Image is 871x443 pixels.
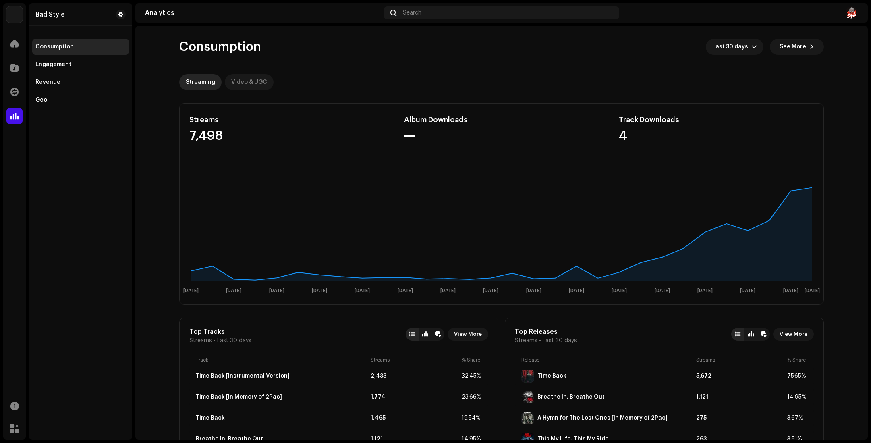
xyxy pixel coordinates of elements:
span: Streams [189,337,212,344]
div: Track Downloads [619,113,814,126]
div: Top Releases [515,328,577,336]
text: [DATE] [655,288,670,293]
text: [DATE] [612,288,627,293]
div: Streams [371,357,458,363]
text: [DATE] [569,288,584,293]
div: % Share [787,357,807,363]
img: 1af6b10d-5a48-42b4-bd66-85dd254594e6 [845,6,858,19]
text: [DATE] [783,288,798,293]
div: 1,121 [696,394,784,400]
div: — [404,129,599,142]
span: Streams [515,337,537,344]
div: 14.95% [787,394,807,400]
span: See More [780,39,806,55]
div: Revenue [35,79,60,85]
div: Track [196,357,367,363]
text: [DATE] [355,288,370,293]
div: Breathe In, Breathe Out [537,394,605,400]
re-m-nav-item: Consumption [32,39,129,55]
div: 23.66% [462,394,482,400]
div: 3.67% [787,415,807,421]
div: 7,498 [189,129,384,142]
text: [DATE] [805,288,820,293]
text: [DATE] [312,288,327,293]
div: 275 [696,415,784,421]
div: 3.51% [787,436,807,442]
div: 1,465 [371,415,458,421]
div: 1,121 [371,436,458,442]
img: E9C61187-83C5-4672-BA0E-50A713777428 [521,370,534,383]
div: Breathe In, Breathe Out [196,436,263,442]
div: Video & UGC [231,74,267,90]
span: View More [780,326,807,342]
text: [DATE] [526,288,541,293]
span: View More [454,326,482,342]
re-m-nav-item: Revenue [32,74,129,90]
button: View More [448,328,488,341]
re-m-nav-item: Geo [32,92,129,108]
text: [DATE] [697,288,713,293]
div: Streaming [186,74,215,90]
span: Last 30 days [217,337,251,344]
div: 1,774 [371,394,458,400]
span: Last 30 days [712,39,751,55]
div: 263 [696,436,784,442]
text: [DATE] [183,288,199,293]
div: Album Downloads [404,113,599,126]
div: Release [521,357,693,363]
div: Engagement [35,61,71,68]
div: A Hymn for The Lost Ones [In Memory of 2Pac] [537,415,668,421]
text: [DATE] [269,288,284,293]
div: Time Back [In Memory of 2Pac] [196,394,282,400]
img: 3C9FC60B-9EC6-457C-9F21-4EC606F1EF1B [521,391,534,403]
text: [DATE] [740,288,755,293]
text: [DATE] [398,288,413,293]
div: Time Back [537,373,566,379]
div: This My Life, This My Ride [537,436,609,442]
div: dropdown trigger [751,39,757,55]
text: [DATE] [226,288,241,293]
img: B165C7D3-6559-45DC-8336-3A09C76691E1 [521,412,534,424]
re-m-nav-item: Engagement [32,56,129,73]
div: Time Back [Instrumental Version] [196,373,290,379]
div: Analytics [145,10,381,16]
span: Consumption [179,39,261,55]
div: % Share [462,357,482,363]
div: 75.65% [787,373,807,379]
div: Streams [189,113,384,126]
span: Search [403,10,421,16]
div: 19.54% [462,415,482,421]
div: Time Back [196,415,225,421]
div: 14.95% [462,436,482,442]
span: Last 30 days [543,337,577,344]
text: [DATE] [483,288,498,293]
span: • [539,337,541,344]
div: 5,672 [696,373,784,379]
div: Top Tracks [189,328,251,336]
div: 32.45% [462,373,482,379]
div: Bad Style [35,11,65,18]
div: 4 [619,129,814,142]
button: See More [770,39,824,55]
span: • [214,337,216,344]
div: Geo [35,97,47,103]
div: Consumption [35,44,74,50]
text: [DATE] [440,288,456,293]
img: 4f352ab7-c6b2-4ec4-b97a-09ea22bd155f [6,6,23,23]
div: 2,433 [371,373,458,379]
button: View More [773,328,814,341]
div: Streams [696,357,784,363]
